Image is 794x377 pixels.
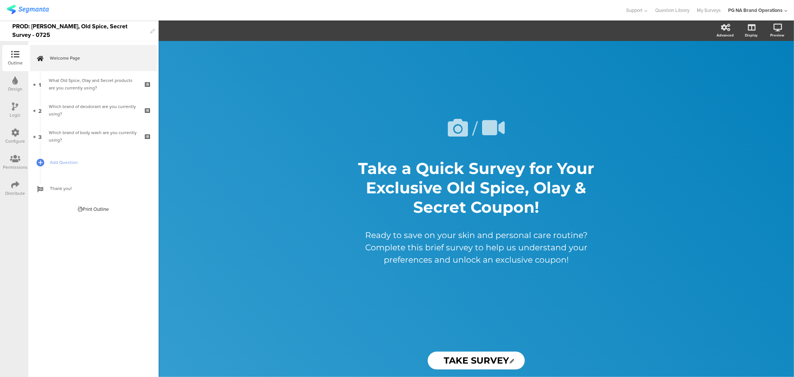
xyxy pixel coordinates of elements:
img: segmanta logo [7,5,49,14]
div: Which brand of deodorant are you currently using? [49,103,138,118]
div: Print Outline [78,206,109,213]
div: Preview [770,32,784,38]
div: Configure [6,138,25,145]
input: Start [428,352,525,370]
div: Logic [10,112,21,118]
a: 3 Which brand of body wash are you currently using? [30,123,157,149]
span: Welcome Page [50,54,145,62]
p: Take a Quick Survey for Your Exclusive Old Spice, Olay & Secret Coupon! [339,159,614,217]
a: Thank you! [30,175,157,202]
div: Outline [8,60,23,66]
div: Display [745,32,758,38]
span: Thank you! [50,185,145,192]
span: 1 [39,80,41,88]
div: Design [8,86,22,92]
a: 1 What Old Spice, Olay and Secret products are you currently using? [30,71,157,97]
div: Which brand of body wash are you currently using? [49,129,138,144]
div: PG NA Brand Operations [728,7,782,14]
a: 2 Which brand of deodorant are you currently using? [30,97,157,123]
span: 2 [38,106,42,114]
span: / [472,114,478,143]
span: 3 [38,132,42,140]
div: Distribute [6,190,25,197]
div: What Old Spice, Olay and Secret products are you currently using? [49,77,138,92]
span: Support [626,7,643,14]
a: Welcome Page [30,45,157,71]
p: Ready to save on your skin and personal care routine? Complete this brief survey to help us under... [346,229,607,266]
div: Advanced [717,32,734,38]
span: Add Question [50,159,145,166]
div: PROD: [PERSON_NAME], Old Spice, Secret Survey - 0725 [12,20,147,41]
div: Permissions [3,164,28,171]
